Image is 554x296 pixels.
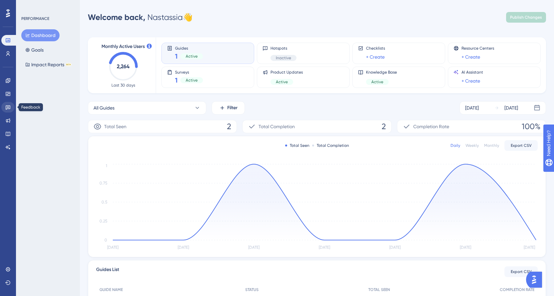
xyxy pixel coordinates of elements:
[506,12,546,23] button: Publish Changes
[259,123,295,131] span: Total Completion
[389,245,401,250] tspan: [DATE]
[88,101,206,115] button: All Guides
[484,143,499,148] div: Monthly
[186,54,198,59] span: Active
[382,121,386,132] span: 2
[522,121,540,132] span: 100%
[21,16,49,21] div: PERFORMANCE
[276,55,291,61] span: Inactive
[500,287,534,292] span: COMPLETION RATE
[504,104,518,112] div: [DATE]
[465,104,479,112] div: [DATE]
[271,46,296,51] span: Hotspots
[462,77,480,85] a: + Create
[16,2,42,10] span: Need Help?
[186,78,198,83] span: Active
[245,287,259,292] span: STATUS
[371,79,383,85] span: Active
[271,70,303,75] span: Product Updates
[511,143,532,148] span: Export CSV
[21,44,48,56] button: Goals
[175,46,203,50] span: Guides
[107,245,118,250] tspan: [DATE]
[504,266,538,277] button: Export CSV
[319,245,330,250] tspan: [DATE]
[93,104,114,112] span: All Guides
[99,181,107,185] tspan: 0.75
[88,12,145,22] span: Welcome back,
[88,12,193,23] div: Nastassia 👋
[111,83,135,88] span: Last 30 days
[504,140,538,151] button: Export CSV
[66,63,72,66] div: BETA
[175,76,178,85] span: 1
[96,266,119,278] span: Guides List
[104,123,126,131] span: Total Seen
[511,269,532,274] span: Export CSV
[175,52,178,61] span: 1
[451,143,460,148] div: Daily
[312,143,349,148] div: Total Completion
[285,143,309,148] div: Total Seen
[248,245,260,250] tspan: [DATE]
[99,219,107,223] tspan: 0.25
[462,70,483,75] span: AI Assistant
[101,200,107,204] tspan: 0.5
[368,287,390,292] span: TOTAL SEEN
[366,70,397,75] span: Knowledge Base
[413,123,449,131] span: Completion Rate
[227,104,238,112] span: Filter
[104,238,107,242] tspan: 0
[175,70,203,74] span: Surveys
[465,143,479,148] div: Weekly
[99,287,123,292] span: GUIDE NAME
[526,270,546,290] iframe: UserGuiding AI Assistant Launcher
[510,15,542,20] span: Publish Changes
[524,245,535,250] tspan: [DATE]
[276,79,288,85] span: Active
[117,63,130,70] text: 2,264
[460,245,471,250] tspan: [DATE]
[106,163,107,168] tspan: 1
[366,53,385,61] a: + Create
[101,43,145,51] span: Monthly Active Users
[462,53,480,61] a: + Create
[212,101,245,115] button: Filter
[366,46,385,51] span: Checklists
[227,121,231,132] span: 2
[178,245,189,250] tspan: [DATE]
[21,59,76,71] button: Impact ReportsBETA
[21,29,60,41] button: Dashboard
[462,46,494,51] span: Resource Centers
